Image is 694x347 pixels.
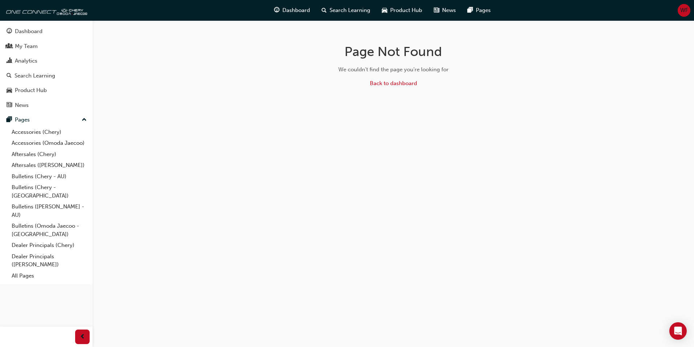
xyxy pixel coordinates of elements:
[669,322,687,340] div: Open Intercom Messenger
[4,3,87,17] img: oneconnect
[390,6,422,15] span: Product Hub
[15,27,42,36] div: Dashboard
[442,6,456,15] span: News
[678,4,690,17] button: WF
[9,149,90,160] a: Aftersales (Chery)
[9,160,90,171] a: Aftersales ([PERSON_NAME])
[278,65,509,74] div: We couldn't find the page you're looking for
[3,54,90,68] a: Analytics
[282,6,310,15] span: Dashboard
[428,3,462,18] a: news-iconNews
[15,57,37,65] div: Analytics
[7,117,12,123] span: pages-icon
[3,113,90,127] button: Pages
[476,6,491,15] span: Pages
[3,23,90,113] button: DashboardMy TeamAnalyticsSearch LearningProduct HubNews
[15,86,47,95] div: Product Hub
[278,44,509,60] h1: Page Not Found
[9,240,90,251] a: Dealer Principals (Chery)
[382,6,387,15] span: car-icon
[3,99,90,112] a: News
[462,3,497,18] a: pages-iconPages
[434,6,439,15] span: news-icon
[9,171,90,182] a: Bulletins (Chery - AU)
[9,182,90,201] a: Bulletins (Chery - [GEOGRAPHIC_DATA])
[3,69,90,83] a: Search Learning
[680,6,688,15] span: WF
[370,80,417,87] a: Back to dashboard
[15,42,38,51] div: My Team
[7,58,12,64] span: chart-icon
[15,116,30,124] div: Pages
[468,6,473,15] span: pages-icon
[7,87,12,94] span: car-icon
[82,115,87,125] span: up-icon
[9,270,90,282] a: All Pages
[316,3,376,18] a: search-iconSearch Learning
[9,220,90,240] a: Bulletins (Omoda Jaecoo - [GEOGRAPHIC_DATA])
[330,6,370,15] span: Search Learning
[7,73,12,79] span: search-icon
[7,102,12,109] span: news-icon
[9,137,90,149] a: Accessories (Omoda Jaecoo)
[9,251,90,270] a: Dealer Principals ([PERSON_NAME])
[3,25,90,38] a: Dashboard
[15,101,29,109] div: News
[3,40,90,53] a: My Team
[268,3,316,18] a: guage-iconDashboard
[15,72,55,80] div: Search Learning
[9,201,90,220] a: Bulletins ([PERSON_NAME] - AU)
[7,43,12,50] span: people-icon
[9,127,90,138] a: Accessories (Chery)
[7,28,12,35] span: guage-icon
[376,3,428,18] a: car-iconProduct Hub
[274,6,279,15] span: guage-icon
[3,84,90,97] a: Product Hub
[80,332,85,342] span: prev-icon
[322,6,327,15] span: search-icon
